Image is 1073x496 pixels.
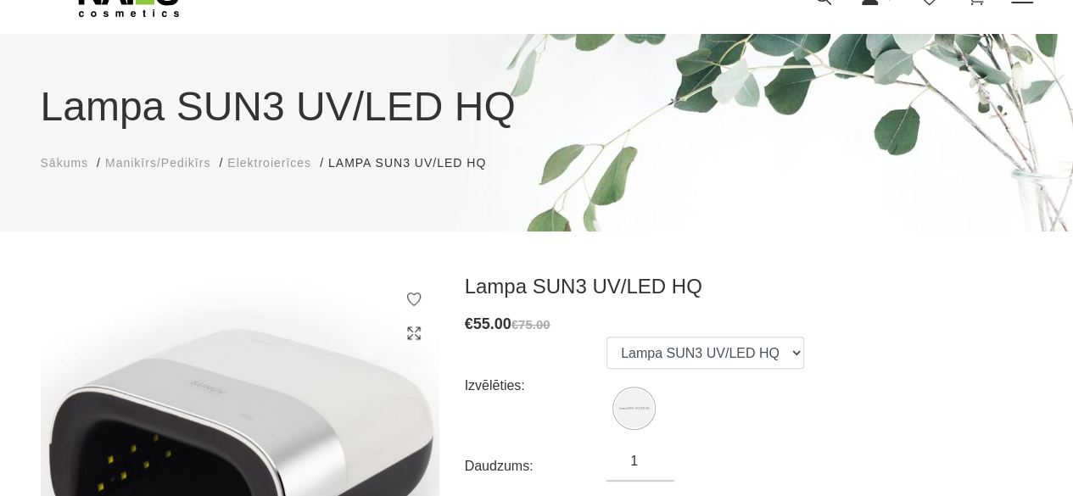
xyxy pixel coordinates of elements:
div: Izvēlēties: [465,372,607,399]
a: Manikīrs/Pedikīrs [105,154,210,172]
a: Sākums [41,154,89,172]
h3: Lampa SUN3 UV/LED HQ [465,274,1033,299]
div: Daudzums: [465,453,607,480]
li: Lampa SUN3 UV/LED HQ [328,154,503,172]
s: €75.00 [511,317,550,332]
span: Sākums [41,156,89,170]
span: 55.00 [473,315,511,332]
a: Elektroierīces [227,154,311,172]
span: Manikīrs/Pedikīrs [105,156,210,170]
span: Elektroierīces [227,156,311,170]
span: € [465,315,473,332]
h1: Lampa SUN3 UV/LED HQ [41,76,1033,137]
img: Lampa SUN3 UV/LED HQ [615,389,653,427]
